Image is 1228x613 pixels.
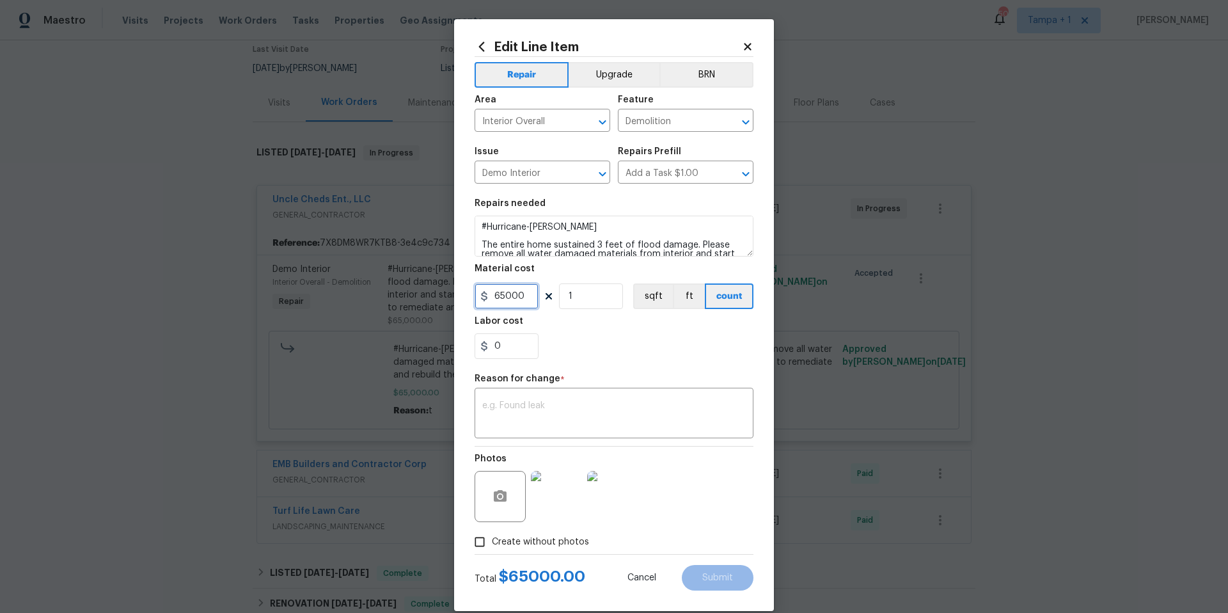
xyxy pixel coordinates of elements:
h5: Area [475,95,496,104]
h5: Issue [475,147,499,156]
span: Create without photos [492,536,589,549]
button: ft [673,283,705,309]
h5: Photos [475,454,507,463]
span: Cancel [627,573,656,583]
h2: Edit Line Item [475,40,742,54]
textarea: #Hurricane-[PERSON_NAME] The entire home sustained 3 feet of flood damage. Please remove all wate... [475,216,753,257]
button: Open [737,165,755,183]
button: count [705,283,753,309]
span: Submit [702,573,733,583]
h5: Reason for change [475,374,560,383]
div: Total [475,570,585,585]
button: Open [737,113,755,131]
button: Open [594,165,611,183]
button: sqft [633,283,673,309]
button: Upgrade [569,62,660,88]
button: Repair [475,62,569,88]
button: Submit [682,565,753,591]
button: Cancel [607,565,677,591]
h5: Labor cost [475,317,523,326]
span: $ 65000.00 [499,569,585,584]
h5: Repairs Prefill [618,147,681,156]
button: BRN [659,62,753,88]
h5: Feature [618,95,654,104]
button: Open [594,113,611,131]
h5: Repairs needed [475,199,546,208]
h5: Material cost [475,264,535,273]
